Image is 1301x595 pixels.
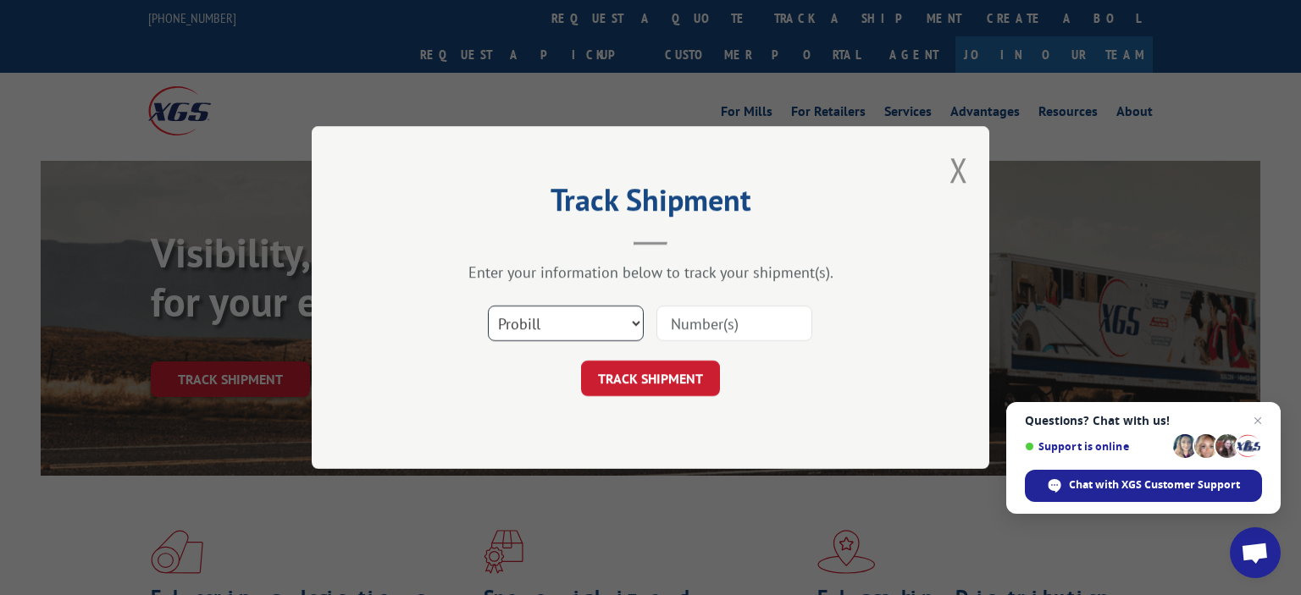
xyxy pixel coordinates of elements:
[581,361,720,396] button: TRACK SHIPMENT
[1069,477,1240,493] span: Chat with XGS Customer Support
[396,188,905,220] h2: Track Shipment
[1025,414,1262,427] span: Questions? Chat with us!
[1025,470,1262,502] div: Chat with XGS Customer Support
[1230,527,1281,578] div: Open chat
[1025,440,1167,453] span: Support is online
[1248,410,1268,431] span: Close chat
[656,306,812,341] input: Number(s)
[396,262,905,282] div: Enter your information below to track your shipment(s).
[949,147,968,192] button: Close modal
